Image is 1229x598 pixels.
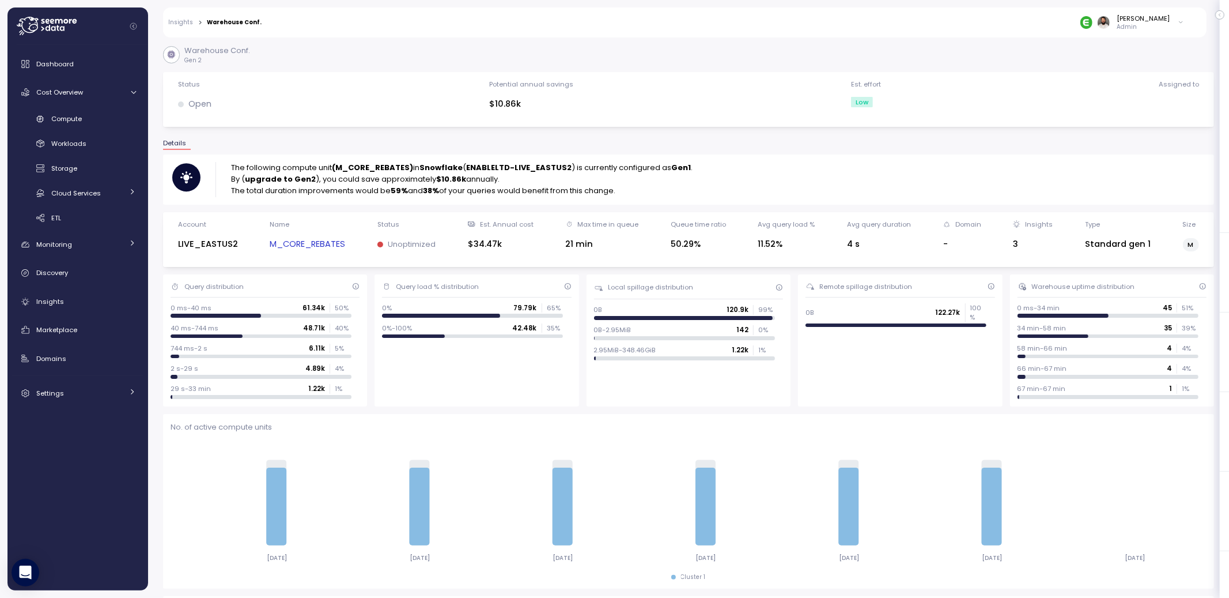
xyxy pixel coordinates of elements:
a: Insights [169,20,194,25]
a: Domains [12,347,143,370]
p: 0 ms-40 ms [171,303,211,313]
a: M_CORE_REBATES [270,238,345,251]
p: No. of active compute units [171,422,1207,433]
span: Cost Overview [36,88,83,97]
p: Open [188,97,211,111]
div: Low [851,97,873,107]
span: Details [163,140,186,146]
p: 40 ms-744 ms [171,324,218,333]
div: Query distribution [184,282,244,291]
div: Max time in queue [578,220,639,229]
div: Assigned to [1159,80,1199,89]
p: 1 % [758,345,774,355]
div: Query load % distribution [396,282,479,291]
p: 5 % [335,344,351,353]
p: 0 ms-34 min [1018,303,1060,313]
p: Warehouse Conf. [184,45,250,57]
p: 40 % [335,324,351,333]
p: 142 [736,325,748,334]
p: 122.27k [935,308,960,317]
strong: Snowflake [419,162,463,173]
span: M [1188,239,1194,251]
div: Cluster 1 [681,573,706,581]
div: Open Intercom Messenger [12,559,39,586]
div: 50.29% [671,238,726,251]
p: 4 [1167,364,1172,373]
div: Name [270,220,289,229]
tspan: [DATE] [839,554,859,562]
a: Cost Overview [12,81,143,104]
div: Warehouse uptime distribution [1031,282,1135,291]
div: [PERSON_NAME] [1117,14,1170,23]
p: 0B-2.95MiB [594,325,631,334]
p: 29 s-33 min [171,384,211,393]
span: Settings [36,389,64,398]
div: 11.52% [758,238,815,251]
p: By ( ), you could save approximately annually. [231,174,693,185]
div: Insights [1026,220,1053,229]
p: 42.48k [513,324,537,333]
span: ETL [51,213,61,223]
div: Standard gen 1 [1085,238,1151,251]
div: Status [178,80,200,89]
img: 689adfd76a9d17b9213495f1.PNG [1080,16,1092,28]
div: Local spillage distribution [608,283,693,292]
span: Workloads [51,139,86,148]
p: Gen 2 [184,57,250,65]
p: 6.11k [309,344,325,353]
div: Est. effort [851,80,881,89]
button: Collapse navigation [126,22,141,31]
p: The total duration improvements would be and of your queries would benefit from this change. [231,185,693,197]
div: 4 s [847,238,911,251]
a: Insights [12,290,143,313]
a: Cloud Services [12,183,143,202]
p: 0B [806,308,814,317]
p: 1 % [1182,384,1198,393]
a: Workloads [12,134,143,153]
p: 1.22k [308,384,325,393]
p: 58 min-66 min [1018,344,1068,353]
p: 50 % [335,303,351,313]
strong: $10.86k [436,174,466,185]
p: 0% [382,303,392,313]
div: Potential annual savings [489,80,573,89]
span: Storage [51,164,77,173]
div: Size [1183,220,1196,229]
p: 67 min-67 min [1018,384,1066,393]
div: Type [1085,220,1100,229]
p: The following compute unit in ( ) is currently configured as . [231,162,693,174]
p: 0%-100% [382,324,412,333]
span: Discovery [36,268,68,277]
strong: upgrade to Gen2 [245,174,316,185]
a: Discovery [12,262,143,285]
p: 4 [1167,344,1172,353]
span: Monitoring [36,240,72,249]
a: Compute [12,110,143,129]
p: 1.22k [732,345,748,355]
p: 45 [1163,303,1172,313]
tspan: [DATE] [410,554,430,562]
div: Avg query load % [758,220,815,229]
strong: ENABLELTD-LIVE_EASTUS2 [466,162,572,173]
p: 4 % [335,364,351,373]
tspan: [DATE] [982,554,1002,562]
p: 79.79k [514,303,537,313]
div: Account [178,220,206,229]
p: 61.34k [302,303,325,313]
a: Marketplace [12,318,143,341]
tspan: [DATE] [266,554,286,562]
p: 2 s-29 s [171,364,198,373]
div: Status [377,220,399,229]
span: Cloud Services [51,189,101,198]
p: 2.95MiB-348.46GiB [594,345,656,355]
p: 4.89k [305,364,325,373]
div: 21 min [566,238,639,251]
p: 65 % [547,303,563,313]
p: 4 % [1182,344,1198,353]
div: $10.86k [489,97,573,111]
a: Monitoring [12,233,143,256]
div: Remote spillage distribution [819,282,912,291]
p: 34 min-58 min [1018,324,1067,333]
a: Storage [12,159,143,178]
p: 744 ms-2 s [171,344,207,353]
